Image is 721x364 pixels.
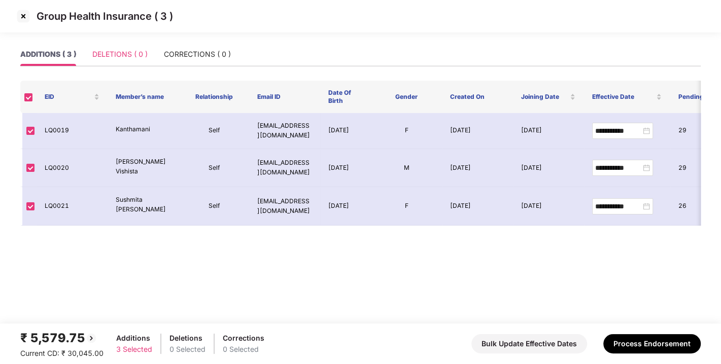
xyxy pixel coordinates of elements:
span: Current CD: ₹ 30,045.00 [20,349,104,357]
p: Kanthamani [116,125,170,134]
th: Date Of Birth [320,81,371,113]
span: Joining Date [521,93,568,101]
th: Joining Date [513,81,584,113]
td: [DATE] [513,149,584,188]
td: [DATE] [320,187,371,226]
td: F [371,113,442,149]
button: Process Endorsement [603,334,701,353]
td: [DATE] [442,113,513,149]
div: ₹ 5,579.75 [20,329,104,348]
div: Additions [116,333,152,344]
div: Deletions [169,333,205,344]
p: [PERSON_NAME] Vishista [116,157,170,176]
th: Relationship [179,81,250,113]
td: [DATE] [320,149,371,188]
td: LQ0020 [37,149,108,188]
span: EID [45,93,92,101]
th: Member’s name [108,81,179,113]
th: Effective Date [583,81,670,113]
td: [DATE] [320,113,371,149]
td: Self [179,187,250,226]
td: [EMAIL_ADDRESS][DOMAIN_NAME] [249,113,320,149]
img: svg+xml;base64,PHN2ZyBpZD0iQ3Jvc3MtMzJ4MzIiIHhtbG5zPSJodHRwOi8vd3d3LnczLm9yZy8yMDAwL3N2ZyIgd2lkdG... [15,8,31,24]
th: Gender [371,81,442,113]
div: Corrections [223,333,264,344]
td: [EMAIL_ADDRESS][DOMAIN_NAME] [249,149,320,188]
td: Self [179,149,250,188]
td: Self [179,113,250,149]
div: 0 Selected [223,344,264,355]
p: Group Health Insurance ( 3 ) [37,10,173,22]
td: M [371,149,442,188]
div: 0 Selected [169,344,205,355]
td: F [371,187,442,226]
button: Bulk Update Effective Dates [471,334,587,353]
p: Sushmita [PERSON_NAME] [116,195,170,214]
th: Email ID [249,81,320,113]
th: Created On [442,81,513,113]
td: LQ0021 [37,187,108,226]
td: [DATE] [513,113,584,149]
td: [DATE] [442,187,513,226]
div: 3 Selected [116,344,152,355]
div: DELETIONS ( 0 ) [92,49,148,60]
img: svg+xml;base64,PHN2ZyBpZD0iQmFjay0yMHgyMCIgeG1sbnM9Imh0dHA6Ly93d3cudzMub3JnLzIwMDAvc3ZnIiB3aWR0aD... [85,332,97,344]
div: ADDITIONS ( 3 ) [20,49,76,60]
td: LQ0019 [37,113,108,149]
td: [EMAIL_ADDRESS][DOMAIN_NAME] [249,187,320,226]
td: [DATE] [442,149,513,188]
div: CORRECTIONS ( 0 ) [164,49,231,60]
th: EID [37,81,108,113]
span: Effective Date [592,93,654,101]
td: [DATE] [513,187,584,226]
